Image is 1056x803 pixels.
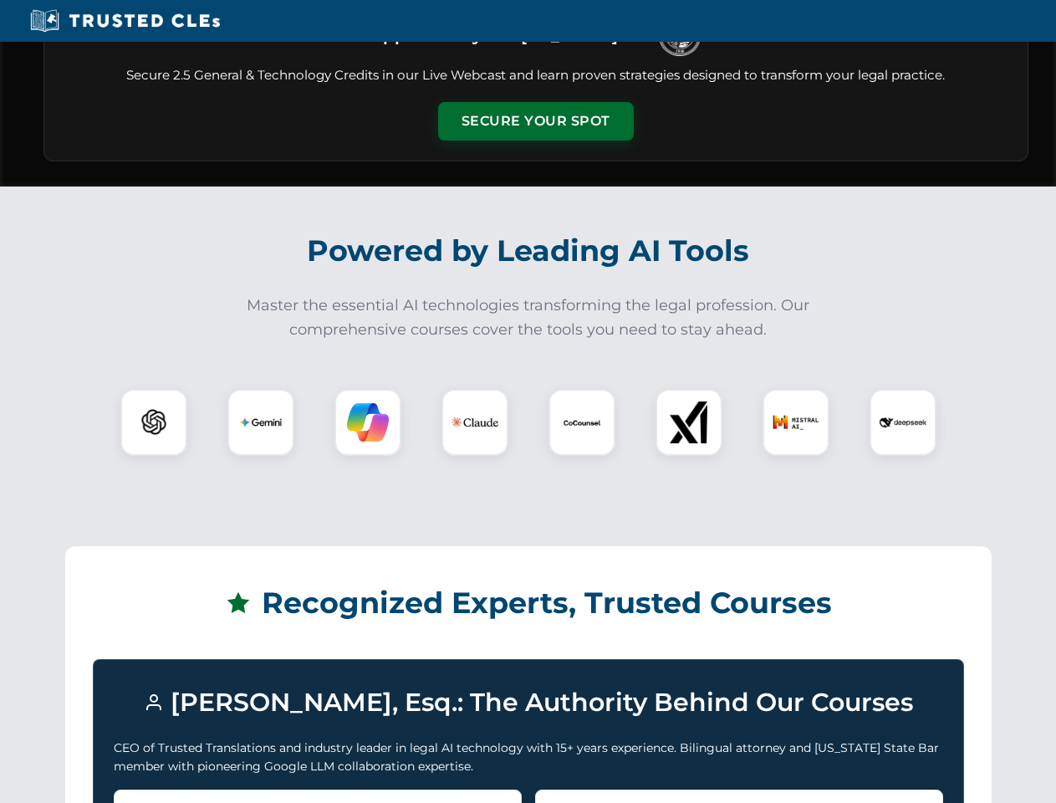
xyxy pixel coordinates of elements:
[25,8,225,33] img: Trusted CLEs
[240,401,282,443] img: Gemini Logo
[656,389,722,456] div: xAI
[773,399,819,446] img: Mistral AI Logo
[668,401,710,443] img: xAI Logo
[870,389,936,456] div: DeepSeek
[227,389,294,456] div: Gemini
[334,389,401,456] div: Copilot
[880,399,926,446] img: DeepSeek Logo
[441,389,508,456] div: Claude
[451,399,498,446] img: Claude Logo
[548,389,615,456] div: CoCounsel
[438,102,634,141] button: Secure Your Spot
[114,739,943,776] p: CEO of Trusted Translations and industry leader in legal AI technology with 15+ years experience....
[763,389,829,456] div: Mistral AI
[64,66,1008,85] p: Secure 2.5 General & Technology Credits in our Live Webcast and learn proven strategies designed ...
[347,401,389,443] img: Copilot Logo
[114,680,943,725] h3: [PERSON_NAME], Esq.: The Authority Behind Our Courses
[130,398,178,447] img: ChatGPT Logo
[561,401,603,443] img: CoCounsel Logo
[236,294,821,342] p: Master the essential AI technologies transforming the legal profession. Our comprehensive courses...
[93,574,964,632] h2: Recognized Experts, Trusted Courses
[65,222,992,280] h2: Powered by Leading AI Tools
[120,389,187,456] div: ChatGPT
